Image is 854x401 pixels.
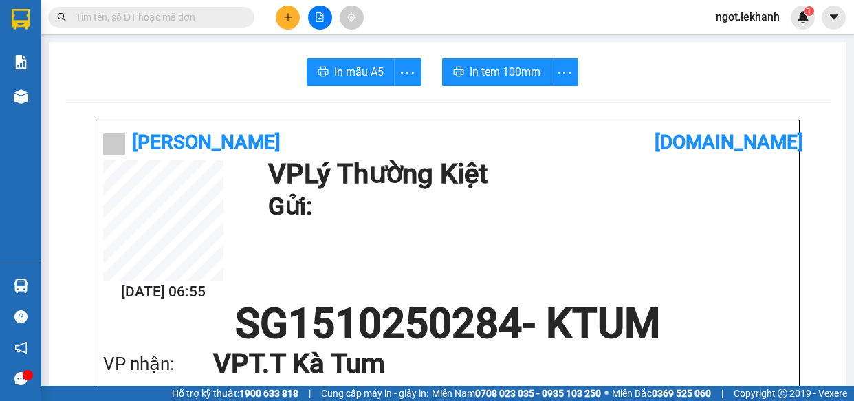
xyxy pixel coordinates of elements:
[213,345,765,383] h1: VP T.T Kà Tum
[283,12,293,22] span: plus
[268,188,785,226] h1: Gửi:
[239,388,298,399] strong: 1900 633 818
[14,89,28,104] img: warehouse-icon
[14,279,28,293] img: warehouse-icon
[308,6,332,30] button: file-add
[14,372,28,385] span: message
[470,63,540,80] span: In tem 100mm
[822,6,846,30] button: caret-down
[172,386,298,401] span: Hỗ trợ kỹ thuật:
[797,11,809,23] img: icon-new-feature
[334,63,384,80] span: In mẫu A5
[828,11,840,23] span: caret-down
[442,58,551,86] button: printerIn tem 100mm
[652,388,711,399] strong: 0369 525 060
[612,386,711,401] span: Miền Bắc
[551,64,578,81] span: more
[57,12,67,22] span: search
[76,10,238,25] input: Tìm tên, số ĐT hoặc mã đơn
[14,341,28,354] span: notification
[12,9,30,30] img: logo-vxr
[778,389,787,398] span: copyright
[432,386,601,401] span: Miền Nam
[103,350,213,378] div: VP nhận:
[132,131,281,153] b: [PERSON_NAME]
[309,386,311,401] span: |
[705,8,791,25] span: ngot.lekhanh
[604,391,609,396] span: ⚪️
[551,58,578,86] button: more
[103,281,223,303] h2: [DATE] 06:55
[276,6,300,30] button: plus
[315,12,325,22] span: file-add
[103,303,792,345] h1: SG1510250284 - KTUM
[453,66,464,79] span: printer
[394,58,421,86] button: more
[395,64,421,81] span: more
[321,386,428,401] span: Cung cấp máy in - giấy in:
[14,55,28,69] img: solution-icon
[318,66,329,79] span: printer
[14,310,28,323] span: question-circle
[655,131,803,153] b: [DOMAIN_NAME]
[347,12,356,22] span: aim
[307,58,395,86] button: printerIn mẫu A5
[268,160,785,188] h1: VP Lý Thường Kiệt
[340,6,364,30] button: aim
[721,386,723,401] span: |
[807,6,811,16] span: 1
[804,6,814,16] sup: 1
[475,388,601,399] strong: 0708 023 035 - 0935 103 250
